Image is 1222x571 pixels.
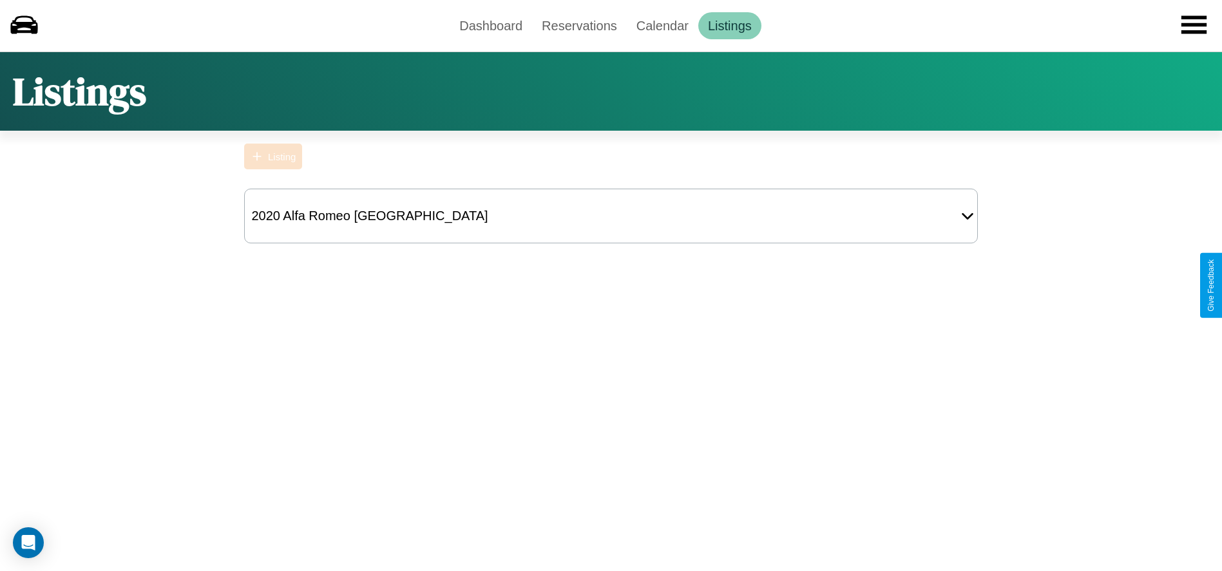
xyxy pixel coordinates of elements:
[532,12,627,39] a: Reservations
[13,65,146,118] h1: Listings
[13,527,44,558] div: Open Intercom Messenger
[450,12,532,39] a: Dashboard
[244,144,302,169] button: Listing
[627,12,698,39] a: Calendar
[698,12,761,39] a: Listings
[1207,259,1216,312] div: Give Feedback
[268,151,296,162] div: Listing
[245,202,494,230] div: 2020 Alfa Romeo [GEOGRAPHIC_DATA]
